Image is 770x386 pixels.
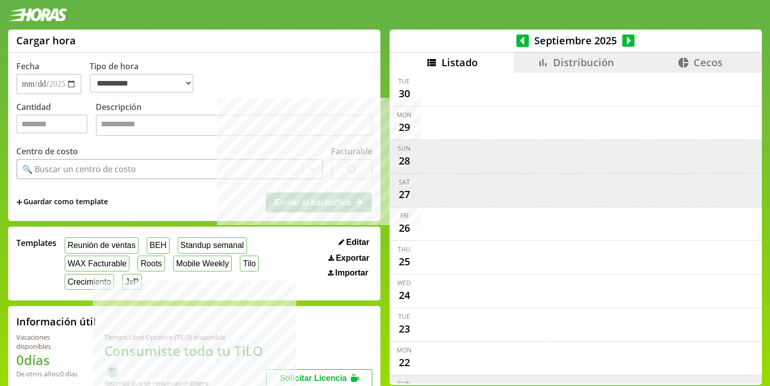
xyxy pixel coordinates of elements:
span: Cecos [694,56,723,69]
h2: Información útil [16,315,96,328]
div: 29 [396,119,413,135]
span: Listado [442,56,478,69]
label: Tipo de hora [90,61,202,94]
select: Tipo de hora [90,74,194,93]
input: Cantidad [16,115,88,133]
div: 25 [396,254,413,270]
button: Roots [137,256,164,271]
button: Crecimiento [65,274,114,290]
h1: 0 días [16,351,80,369]
span: +Guardar como template [16,197,108,208]
button: Tilo [240,256,259,271]
label: Centro de costo [16,146,78,157]
div: Tue [398,77,410,86]
span: + [16,197,22,208]
div: 🔍 Buscar un centro de costo [22,163,136,175]
button: JxP [122,274,142,290]
span: Importar [335,268,368,278]
button: Reunión de ventas [65,237,139,253]
div: 22 [396,354,413,371]
button: Exportar [325,253,372,263]
button: BEH [147,237,170,253]
div: Sun [398,144,410,153]
div: 23 [396,321,413,337]
div: scrollable content [390,73,762,384]
h1: Consumiste todo tu TiLO 🍵 [104,342,267,378]
label: Facturable [331,146,372,157]
label: Fecha [16,61,39,72]
textarea: Descripción [96,115,372,136]
button: Editar [336,237,372,247]
div: Tue [398,312,410,321]
div: 28 [396,153,413,169]
span: Exportar [336,254,369,263]
div: 30 [396,86,413,102]
span: Septiembre 2025 [529,34,622,47]
button: WAX Facturable [65,256,129,271]
h1: Cargar hora [16,34,76,47]
span: Distribución [553,56,614,69]
span: Solicitar Licencia [280,374,347,382]
div: 26 [396,220,413,236]
label: Descripción [96,101,372,139]
div: Mon [397,111,411,119]
div: Mon [397,346,411,354]
button: Standup semanal [178,237,247,253]
span: Editar [346,238,369,247]
div: Tiempo Libre Optativo (TiLO) disponible [104,333,267,342]
div: Wed [397,279,411,287]
button: Mobile Weekly [173,256,232,271]
div: Vacaciones disponibles [16,333,80,351]
div: 24 [396,287,413,304]
img: logotipo [8,8,67,21]
div: 27 [396,186,413,203]
span: Templates [16,237,57,249]
div: Fri [400,211,408,220]
label: Cantidad [16,101,96,139]
div: Thu [398,245,410,254]
div: Sat [399,178,410,186]
div: De otros años: 0 días [16,369,80,378]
